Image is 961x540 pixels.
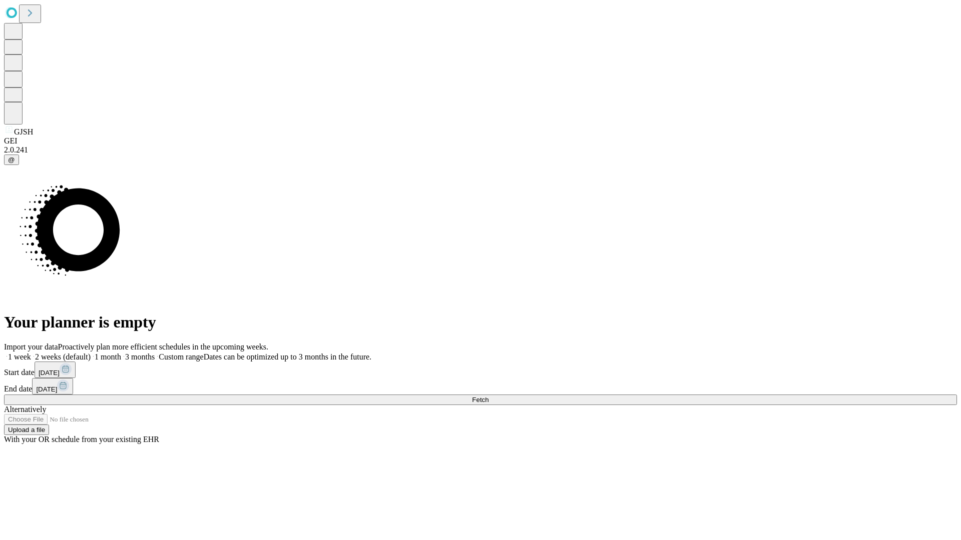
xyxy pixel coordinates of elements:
span: [DATE] [39,369,60,376]
span: Fetch [472,396,489,403]
span: GJSH [14,127,33,136]
button: Upload a file [4,424,49,435]
button: [DATE] [35,361,76,378]
button: Fetch [4,394,957,405]
button: @ [4,154,19,165]
div: 2.0.241 [4,145,957,154]
span: 1 week [8,352,31,361]
h1: Your planner is empty [4,313,957,331]
div: GEI [4,136,957,145]
button: [DATE] [32,378,73,394]
span: Proactively plan more efficient schedules in the upcoming weeks. [58,342,268,351]
span: Alternatively [4,405,46,413]
span: 2 weeks (default) [35,352,91,361]
span: Import your data [4,342,58,351]
div: End date [4,378,957,394]
span: 1 month [95,352,121,361]
span: Dates can be optimized up to 3 months in the future. [204,352,371,361]
span: @ [8,156,15,163]
span: 3 months [125,352,155,361]
span: With your OR schedule from your existing EHR [4,435,159,443]
div: Start date [4,361,957,378]
span: [DATE] [36,385,57,393]
span: Custom range [159,352,203,361]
